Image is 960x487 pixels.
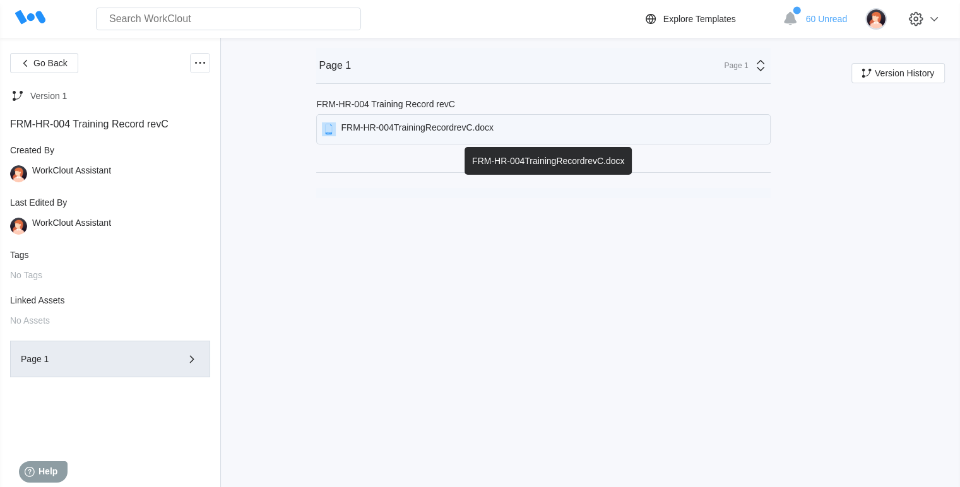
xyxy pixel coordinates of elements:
[10,165,27,182] img: user-2.png
[663,14,736,24] div: Explore Templates
[10,53,78,73] button: Go Back
[316,99,454,109] div: FRM-HR-004 Training Record revC
[30,91,67,101] div: Version 1
[10,197,210,208] div: Last Edited By
[865,8,887,30] img: user-2.png
[643,11,776,26] a: Explore Templates
[341,122,493,136] div: FRM-HR-004TrainingRecordrevC.docx
[10,295,210,305] div: Linked Assets
[10,341,210,377] button: Page 1
[10,270,210,280] div: No Tags
[10,218,27,235] img: user-2.png
[33,59,68,67] span: Go Back
[465,147,632,175] div: FRM-HR-004TrainingRecordrevC.docx
[716,61,748,70] div: Page 1
[319,60,351,71] div: Page 1
[875,69,934,78] span: Version History
[32,165,111,182] div: WorkClout Assistant
[10,315,210,326] div: No Assets
[806,14,847,24] span: 60 Unread
[32,218,111,235] div: WorkClout Assistant
[96,8,361,30] input: Search WorkClout
[851,63,945,83] button: Version History
[21,355,163,363] div: Page 1
[10,145,210,155] div: Created By
[10,119,210,130] div: FRM-HR-004 Training Record revC
[10,250,210,260] div: Tags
